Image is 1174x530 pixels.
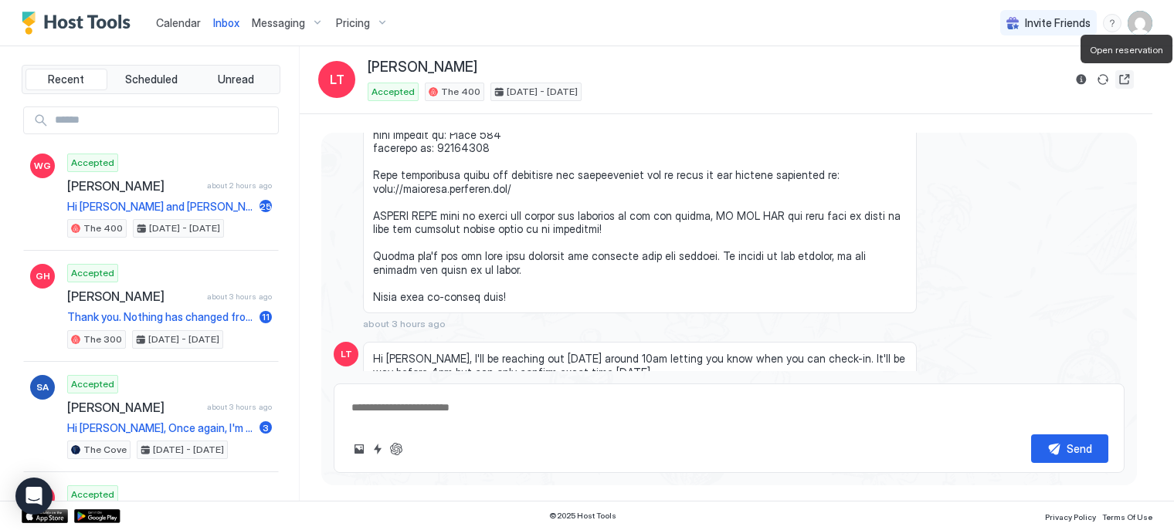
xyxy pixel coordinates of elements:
span: The 400 [441,85,480,99]
span: Open reservation [1090,44,1163,56]
span: Privacy Policy [1045,512,1096,522]
div: User profile [1128,11,1152,35]
button: Unread [195,69,277,90]
button: Open reservation [1115,70,1134,89]
div: Open Intercom Messenger [15,478,53,515]
span: 25 [260,201,272,212]
span: [DATE] - [DATE] [507,85,578,99]
span: 11 [262,311,270,322]
span: [PERSON_NAME] [67,289,201,304]
span: Thank you. Nothing has changed from our end. 3 guests. [67,310,253,324]
span: [DATE] - [DATE] [153,443,224,457]
span: Messaging [252,16,305,30]
button: Reservation information [1072,70,1091,89]
span: [PERSON_NAME] [368,59,477,76]
span: [PERSON_NAME] [67,178,201,194]
span: about 2 hours ago [207,181,272,191]
span: Accepted [71,488,114,501]
a: App Store [22,509,68,523]
span: The Cove [83,443,127,457]
span: Accepted [71,377,114,391]
a: Privacy Policy [1045,508,1096,524]
span: © 2025 Host Tools [549,511,616,521]
span: about 3 hours ago [363,318,446,329]
span: Recent [48,73,84,86]
span: [DATE] - [DATE] [148,333,219,346]
button: Upload image [350,440,368,458]
span: about 3 hours ago [207,292,272,302]
span: Accepted [372,85,415,99]
span: Hi [PERSON_NAME] and [PERSON_NAME], Happy to hear that you had an excellent stay in [GEOGRAPHIC_D... [67,200,253,214]
span: WG [34,159,51,173]
span: Invite Friends [1025,16,1091,30]
span: [DATE] - [DATE] [149,221,220,235]
div: tab-group [22,65,280,94]
span: LT [341,347,352,361]
div: menu [1103,14,1121,32]
a: Terms Of Use [1102,508,1152,524]
span: The 300 [83,333,122,346]
button: Scheduled [110,69,192,90]
span: Terms Of Use [1102,512,1152,522]
a: Host Tools Logo [22,12,137,35]
span: SA [36,380,49,394]
button: Sync reservation [1094,70,1112,89]
button: Send [1031,434,1108,463]
span: Accepted [71,156,114,170]
input: Input Field [49,107,278,133]
a: Google Play Store [74,509,120,523]
span: Hi [PERSON_NAME], I'll be reaching out [DATE] around 10am letting you know when you can check-in.... [373,352,907,379]
span: Accepted [71,266,114,280]
span: Calendar [156,16,201,29]
span: Scheduled [125,73,178,86]
span: The 400 [83,221,123,235]
span: [PERSON_NAME] [67,400,201,415]
span: Hi [PERSON_NAME], Once again, I'm happy to know that enjoyed your stay in [GEOGRAPHIC_DATA]! Kind... [67,421,253,435]
button: ChatGPT Auto Reply [387,440,405,458]
span: Inbox [213,16,239,29]
button: Quick reply [368,440,387,458]
a: Calendar [156,15,201,31]
span: LT [330,70,344,89]
span: Unread [218,73,254,86]
span: GH [36,269,50,283]
button: Recent [25,69,107,90]
span: about 3 hours ago [207,402,272,412]
div: Send [1067,441,1092,457]
a: Inbox [213,15,239,31]
span: Pricing [336,16,370,30]
span: 3 [263,422,269,434]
